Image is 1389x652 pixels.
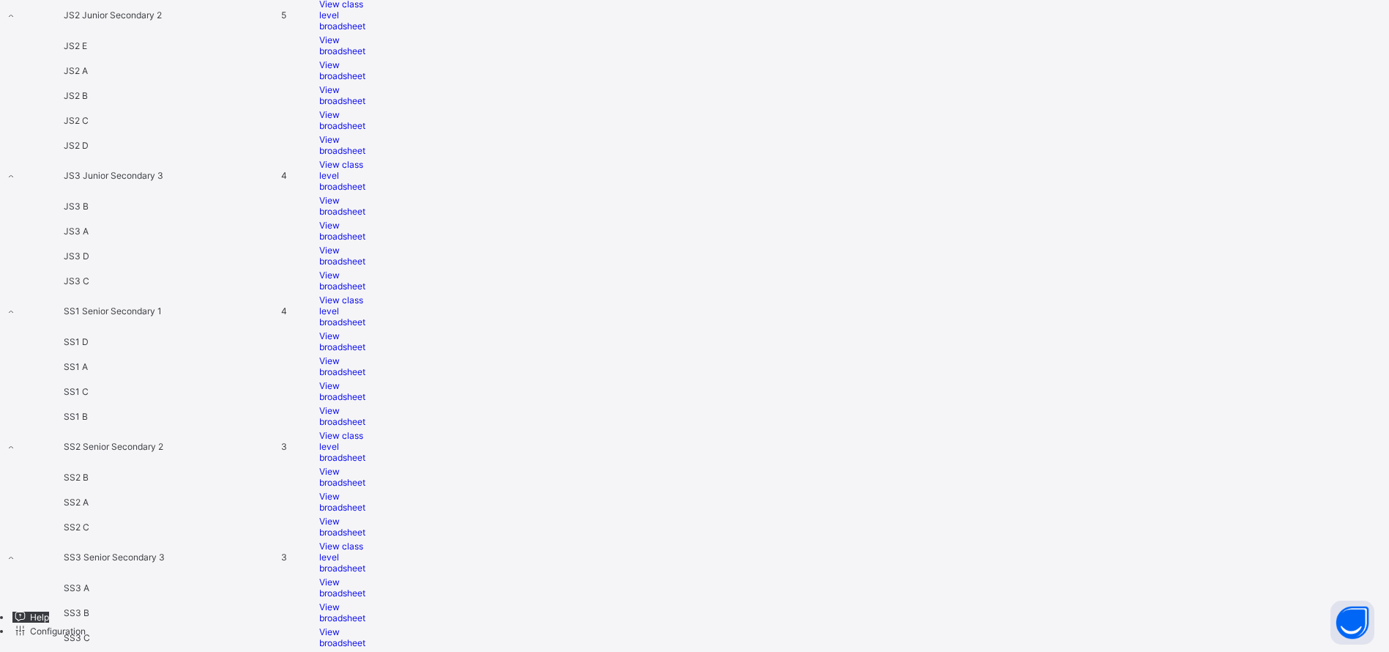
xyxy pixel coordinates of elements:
[281,305,287,316] span: 4
[319,84,367,106] a: View broadsheet
[319,134,365,156] span: View broadsheet
[64,336,89,347] span: SS1 D
[319,245,365,267] span: View broadsheet
[319,405,367,427] a: View broadsheet
[319,601,365,623] span: View broadsheet
[319,541,367,574] a: View class level broadsheet
[319,380,365,402] span: View broadsheet
[83,170,163,181] span: Junior Secondary 3
[319,577,367,599] a: View broadsheet
[319,541,365,574] span: View class level broadsheet
[319,355,365,377] span: View broadsheet
[82,10,162,21] span: Junior Secondary 2
[319,491,367,513] a: View broadsheet
[319,34,367,56] a: View broadsheet
[319,430,365,463] span: View class level broadsheet
[319,380,367,402] a: View broadsheet
[64,226,89,237] span: JS3 A
[319,220,367,242] a: View broadsheet
[64,497,89,508] span: SS2 A
[319,109,365,131] span: View broadsheet
[319,84,365,106] span: View broadsheet
[281,552,287,563] span: 3
[64,441,83,452] span: SS2
[83,441,163,452] span: Senior Secondary 2
[64,201,89,212] span: JS3 B
[319,220,365,242] span: View broadsheet
[319,245,367,267] a: View broadsheet
[319,466,365,488] span: View broadsheet
[64,170,83,181] span: JS3
[64,90,88,101] span: JS2 B
[64,305,82,316] span: SS1
[64,275,89,286] span: JS3 C
[83,552,165,563] span: Senior Secondary 3
[64,140,89,151] span: JS2 D
[319,195,365,217] span: View broadsheet
[319,109,367,131] a: View broadsheet
[64,632,90,643] span: SS3 C
[64,40,87,51] span: JS2 E
[64,522,89,533] span: SS2 C
[82,305,162,316] span: Senior Secondary 1
[64,361,88,372] span: SS1 A
[319,466,367,488] a: View broadsheet
[319,59,365,81] span: View broadsheet
[1330,601,1374,645] button: Open asap
[281,441,287,452] span: 3
[319,430,367,463] a: View class level broadsheet
[319,294,365,327] span: View class level broadsheet
[319,516,365,538] span: View broadsheet
[319,159,365,192] span: View class level broadsheet
[64,552,83,563] span: SS3
[319,355,367,377] a: View broadsheet
[319,34,365,56] span: View broadsheet
[64,472,89,483] span: SS2 B
[64,115,89,126] span: JS2 C
[30,626,86,637] span: Configuration
[64,65,88,76] span: JS2 A
[64,386,89,397] span: SS1 C
[319,516,367,538] a: View broadsheet
[64,411,88,422] span: SS1 B
[64,582,89,593] span: SS3 A
[319,270,365,292] span: View broadsheet
[319,159,367,192] a: View class level broadsheet
[319,59,367,81] a: View broadsheet
[319,626,365,648] span: View broadsheet
[319,601,367,623] a: View broadsheet
[319,577,365,599] span: View broadsheet
[319,626,367,648] a: View broadsheet
[281,10,286,21] span: 5
[319,330,367,352] a: View broadsheet
[319,270,367,292] a: View broadsheet
[64,10,82,21] span: JS2
[319,330,365,352] span: View broadsheet
[319,195,367,217] a: View broadsheet
[319,134,367,156] a: View broadsheet
[30,612,49,623] span: Help
[281,170,287,181] span: 4
[319,405,365,427] span: View broadsheet
[319,294,367,327] a: View class level broadsheet
[64,607,89,618] span: SS3 B
[319,491,365,513] span: View broadsheet
[64,251,89,262] span: JS3 D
